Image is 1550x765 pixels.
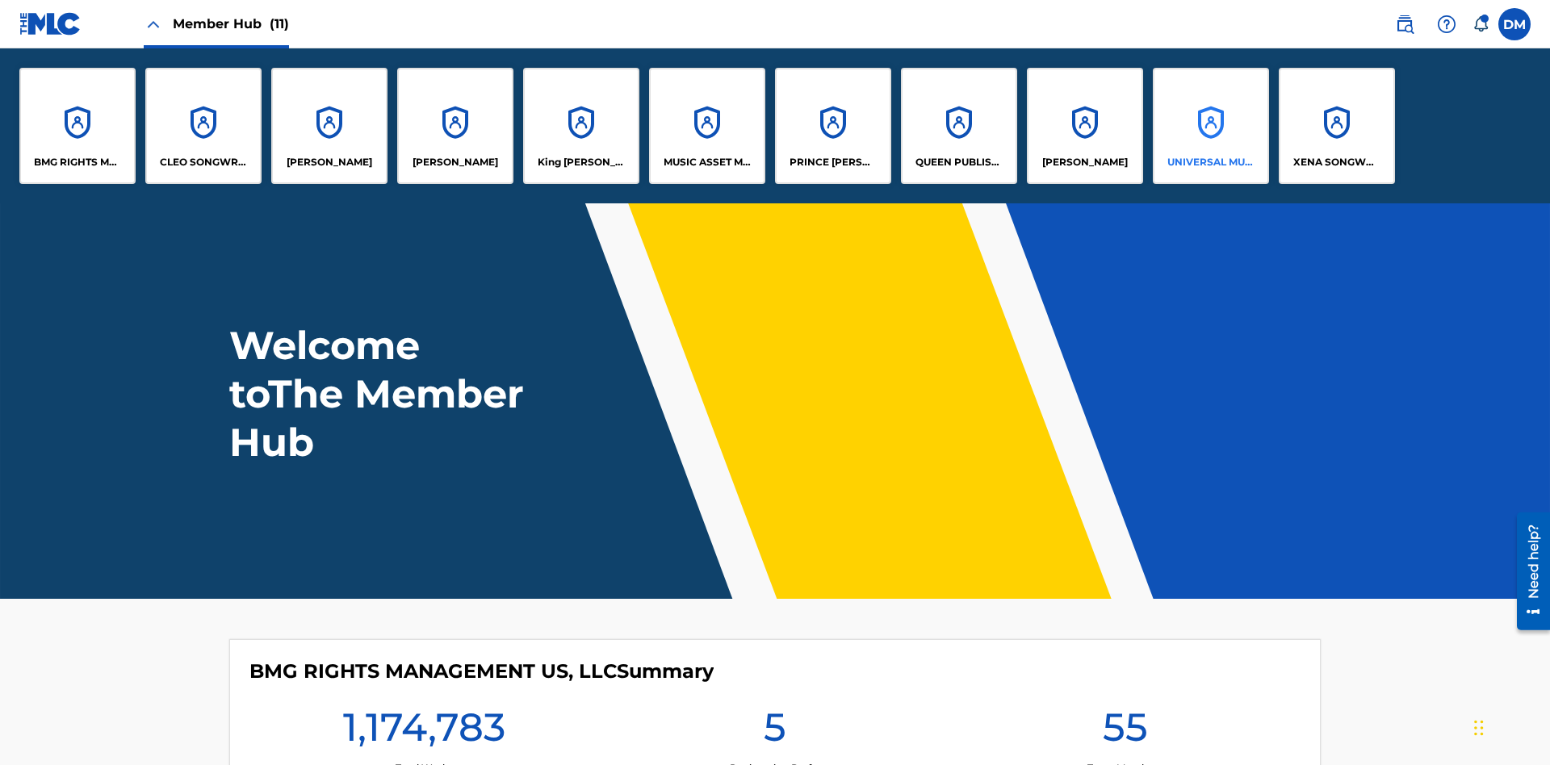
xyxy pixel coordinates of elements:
a: AccountsBMG RIGHTS MANAGEMENT US, LLC [19,68,136,184]
a: Accounts[PERSON_NAME] [397,68,513,184]
a: AccountsUNIVERSAL MUSIC PUB GROUP [1153,68,1269,184]
p: EYAMA MCSINGER [413,155,498,169]
h4: BMG RIGHTS MANAGEMENT US, LLC [249,659,714,683]
p: UNIVERSAL MUSIC PUB GROUP [1167,155,1255,169]
a: AccountsPRINCE [PERSON_NAME] [775,68,891,184]
p: King McTesterson [538,155,626,169]
img: Close [144,15,163,34]
p: CLEO SONGWRITER [160,155,248,169]
a: Accounts[PERSON_NAME] [1027,68,1143,184]
img: help [1437,15,1456,34]
a: Public Search [1389,8,1421,40]
div: Help [1431,8,1463,40]
h1: 5 [764,703,786,761]
p: ELVIS COSTELLO [287,155,372,169]
p: BMG RIGHTS MANAGEMENT US, LLC [34,155,122,169]
p: XENA SONGWRITER [1293,155,1381,169]
img: MLC Logo [19,12,82,36]
img: search [1395,15,1414,34]
p: QUEEN PUBLISHA [915,155,1003,169]
iframe: Chat Widget [1469,688,1550,765]
span: Member Hub [173,15,289,33]
p: MUSIC ASSET MANAGEMENT (MAM) [664,155,752,169]
span: (11) [270,16,289,31]
h1: 1,174,783 [343,703,505,761]
p: PRINCE MCTESTERSON [790,155,878,169]
div: Notifications [1472,16,1489,32]
a: AccountsXENA SONGWRITER [1279,68,1395,184]
div: User Menu [1498,8,1531,40]
a: AccountsKing [PERSON_NAME] [523,68,639,184]
p: RONALD MCTESTERSON [1042,155,1128,169]
a: Accounts[PERSON_NAME] [271,68,387,184]
a: AccountsQUEEN PUBLISHA [901,68,1017,184]
h1: Welcome to The Member Hub [229,321,531,466]
div: Drag [1474,704,1484,752]
iframe: Resource Center [1505,506,1550,638]
a: AccountsCLEO SONGWRITER [145,68,262,184]
h1: 55 [1103,703,1148,761]
a: AccountsMUSIC ASSET MANAGEMENT (MAM) [649,68,765,184]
